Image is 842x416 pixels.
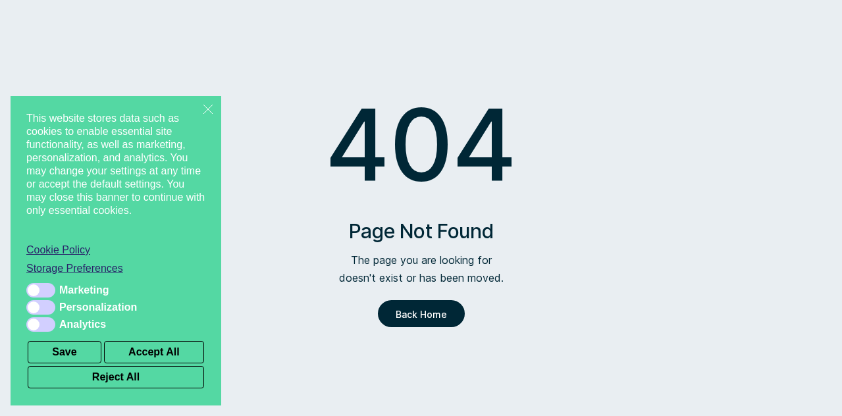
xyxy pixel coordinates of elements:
[59,284,109,297] span: Marketing
[59,301,137,314] span: Personalization
[26,244,205,257] a: Cookie Policy
[336,251,507,287] div: The page you are looking for doesn't exist or has been moved.
[26,112,205,233] span: This website stores data such as cookies to enable essential site functionality, as well as marke...
[349,217,493,245] h2: Page Not Found
[325,92,517,197] h2: 404
[28,366,204,388] button: Reject All
[104,341,204,363] button: Accept All
[59,318,106,331] span: Analytics
[28,341,101,363] button: Save
[378,300,465,327] a: Back Home
[26,262,205,275] a: Storage Preferences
